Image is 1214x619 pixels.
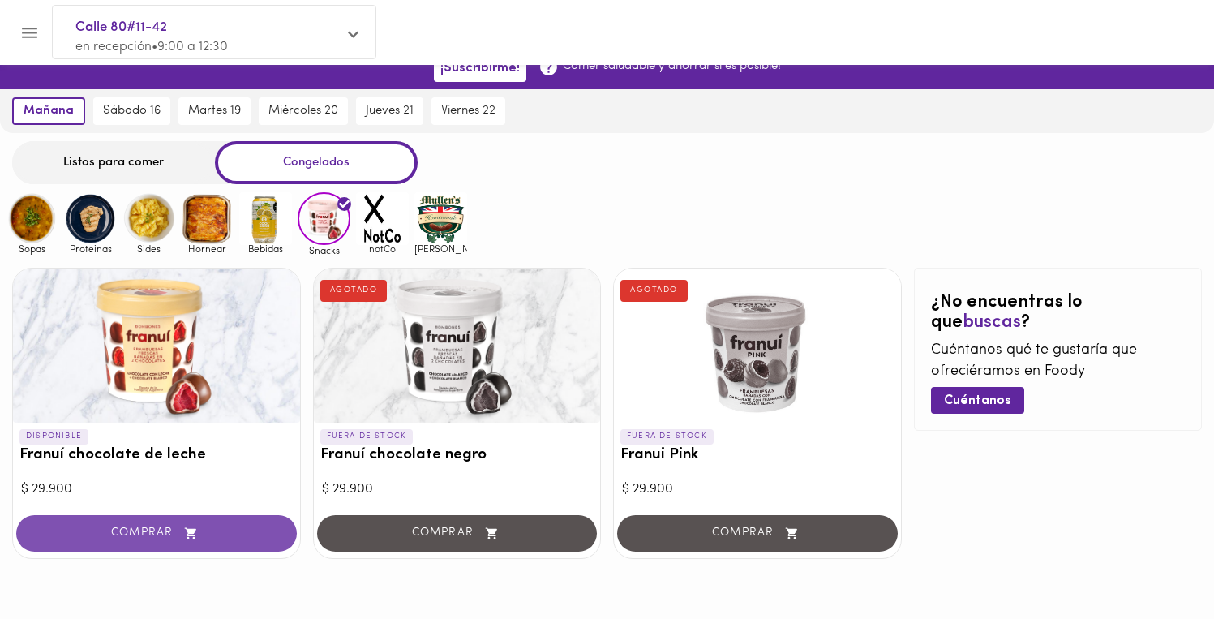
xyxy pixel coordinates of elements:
span: Snacks [298,245,350,256]
button: miércoles 20 [259,97,348,125]
button: Menu [10,13,49,53]
span: Sopas [6,243,58,254]
div: Franuí chocolate negro [314,269,601,423]
span: Cuéntanos [944,393,1011,409]
div: AGOTADO [320,280,388,301]
div: $ 29.900 [21,480,292,499]
img: Proteinas [64,192,117,245]
iframe: Messagebird Livechat Widget [1120,525,1198,603]
div: Listos para comer [12,141,215,184]
span: Bebidas [239,243,292,254]
div: $ 29.900 [622,480,893,499]
button: jueves 21 [356,97,423,125]
button: sábado 16 [93,97,170,125]
button: mañana [12,97,85,125]
img: Bebidas [239,192,292,245]
span: Proteinas [64,243,117,254]
img: Sides [122,192,175,245]
button: ¡Suscribirme! [434,56,526,81]
div: $ 29.900 [322,480,593,499]
span: ¡Suscribirme! [440,61,520,76]
img: Hornear [181,192,234,245]
p: Cuéntanos qué te gustaría que ofreciéramos en Foody [931,341,1186,382]
button: viernes 22 [431,97,505,125]
button: martes 19 [178,97,251,125]
div: Congelados [215,141,418,184]
span: viernes 22 [441,104,495,118]
div: Franuí chocolate de leche [13,269,300,423]
h3: Franuí chocolate de leche [19,447,294,464]
span: Calle 80#11-42 [75,17,337,38]
h3: Franuí chocolate negro [320,447,594,464]
p: DISPONIBLE [19,429,88,444]
h2: ¿No encuentras lo que ? [931,293,1186,332]
img: notCo [356,192,409,245]
span: martes 19 [188,104,241,118]
p: FUERA DE STOCK [320,429,414,444]
img: mullens [414,192,467,245]
span: COMPRAR [36,527,277,540]
span: mañana [24,104,74,118]
span: miércoles 20 [268,104,338,118]
p: Comer saludable y ahorrar si es posible! [563,58,781,75]
img: Sopas [6,192,58,245]
span: buscas [963,313,1021,332]
p: FUERA DE STOCK [620,429,714,444]
div: AGOTADO [620,280,688,301]
button: Cuéntanos [931,387,1024,414]
img: Snacks [298,192,350,245]
span: notCo [356,243,409,254]
span: [PERSON_NAME] [414,243,467,254]
div: Franui Pink [614,269,901,423]
span: jueves 21 [366,104,414,118]
button: COMPRAR [16,515,297,552]
span: en recepción • 9:00 a 12:30 [75,41,228,54]
h3: Franui Pink [620,447,894,464]
span: Hornear [181,243,234,254]
span: Sides [122,243,175,254]
span: sábado 16 [103,104,161,118]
